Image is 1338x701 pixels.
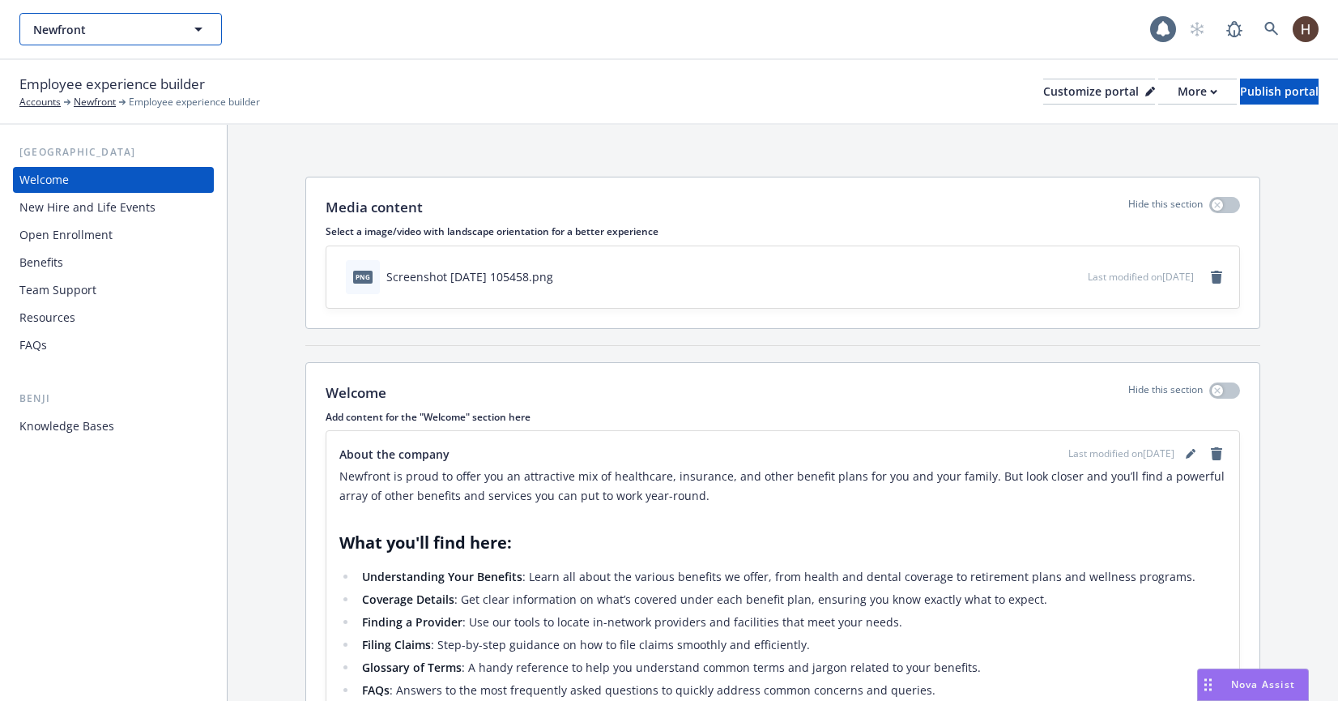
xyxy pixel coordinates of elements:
[1128,383,1203,404] p: Hide this section
[1158,79,1237,105] button: More
[1181,13,1213,45] a: Start snowing
[326,410,1240,424] p: Add content for the "Welcome" section here
[13,194,214,220] a: New Hire and Life Events
[1043,79,1155,105] button: Customize portal
[1041,268,1054,285] button: download file
[1067,268,1081,285] button: preview file
[19,194,156,220] div: New Hire and Life Events
[1240,79,1319,105] button: Publish portal
[353,271,373,283] span: png
[1218,13,1251,45] a: Report a Bug
[129,95,260,109] span: Employee experience builder
[326,383,386,404] p: Welcome
[357,590,1226,609] li: : Get clear information on what’s covered under each benefit plan, ensuring you know exactly what...
[339,532,1226,554] h2: What you'll find here:
[1178,79,1217,104] div: More
[19,250,63,276] div: Benefits
[13,391,214,407] div: Benji
[339,467,1226,506] p: Newfront is proud to offer you an attractive mix of healthcare, insurance, and other benefit plan...
[357,613,1226,632] li: : Use our tools to locate in-network providers and facilities that meet your needs.
[33,21,173,38] span: Newfront
[13,144,214,160] div: [GEOGRAPHIC_DATA]
[19,277,96,303] div: Team Support
[339,446,450,463] span: About the company
[1198,669,1218,700] div: Drag to move
[1240,79,1319,104] div: Publish portal
[1043,79,1155,104] div: Customize portal
[326,197,423,218] p: Media content
[1181,444,1200,464] a: editPencil
[362,592,454,607] strong: Coverage Details
[13,305,214,331] a: Resources
[386,268,553,285] div: Screenshot [DATE] 105458.png
[1088,270,1194,284] span: Last modified on [DATE]
[1207,444,1226,464] a: remove
[19,305,75,331] div: Resources
[1293,16,1319,42] img: photo
[357,567,1226,587] li: : Learn all about the various benefits we offer, from health and dental coverage to retirement pl...
[357,681,1226,700] li: : Answers to the most frequently asked questions to quickly address common concerns and queries.
[1231,677,1295,691] span: Nova Assist
[362,660,462,675] strong: Glossary of Terms
[357,635,1226,655] li: : Step-by-step guidance on how to file claims smoothly and efficiently.
[74,95,116,109] a: Newfront
[1197,669,1309,701] button: Nova Assist
[1255,13,1288,45] a: Search
[362,682,390,698] strong: FAQs
[357,658,1226,677] li: : A handy reference to help you understand common terms and jargon related to your benefits.
[13,277,214,303] a: Team Support
[19,413,114,439] div: Knowledge Bases
[362,569,522,584] strong: Understanding Your Benefits
[13,413,214,439] a: Knowledge Bases
[19,74,205,95] span: Employee experience builder
[13,250,214,276] a: Benefits
[13,167,214,193] a: Welcome
[19,95,61,109] a: Accounts
[19,222,113,248] div: Open Enrollment
[19,332,47,358] div: FAQs
[1068,447,1174,461] span: Last modified on [DATE]
[1128,197,1203,218] p: Hide this section
[362,637,431,652] strong: Filing Claims
[13,332,214,358] a: FAQs
[13,222,214,248] a: Open Enrollment
[362,614,462,630] strong: Finding a Provider
[326,224,1240,238] p: Select a image/video with landscape orientation for a better experience
[19,13,222,45] button: Newfront
[1207,267,1226,287] a: remove
[19,167,69,193] div: Welcome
